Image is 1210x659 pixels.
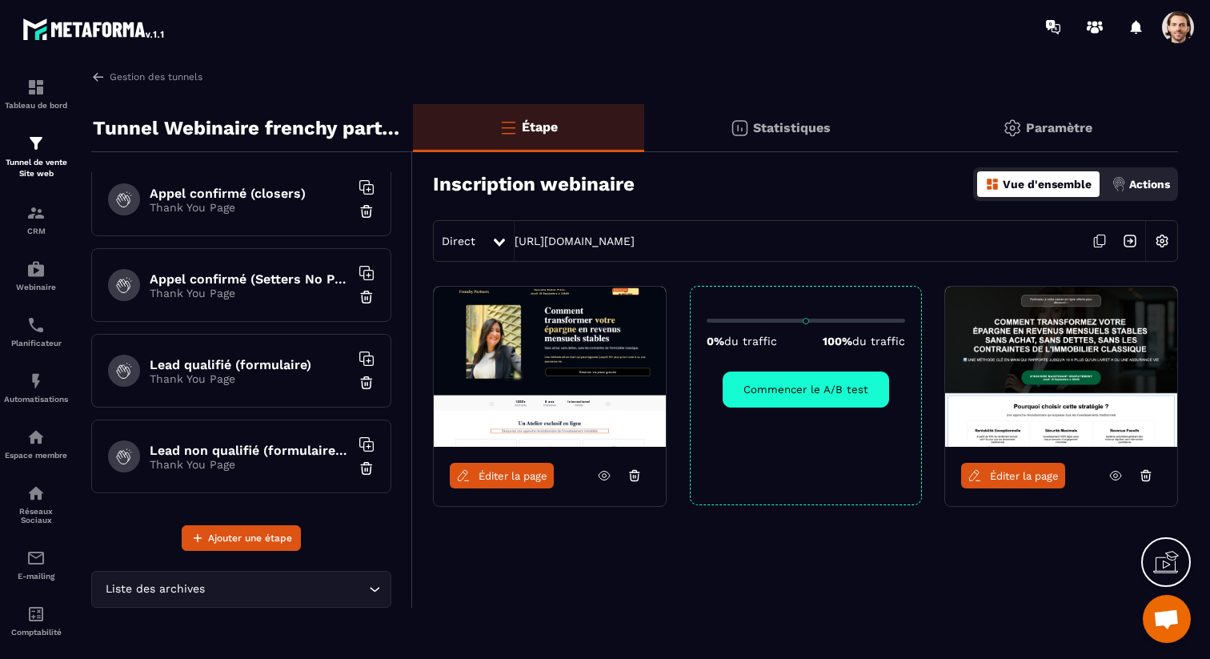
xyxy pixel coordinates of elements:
[4,451,68,460] p: Espace membre
[4,66,68,122] a: formationformationTableau de bord
[26,315,46,335] img: scheduler
[1112,177,1126,191] img: actions.d6e523a2.png
[753,120,831,135] p: Statistiques
[150,443,350,458] h6: Lead non qualifié (formulaire No Pixel/tracking)
[4,472,68,536] a: social-networksocial-networkRéseaux Sociaux
[442,235,475,247] span: Direct
[91,70,106,84] img: arrow
[945,287,1177,447] img: image
[359,375,375,391] img: trash
[4,247,68,303] a: automationsautomationsWebinaire
[707,335,777,348] p: 0%
[961,463,1065,488] a: Éditer la page
[26,548,46,568] img: email
[4,303,68,360] a: schedulerschedulerPlanificateur
[91,571,391,608] div: Search for option
[4,122,68,191] a: formationformationTunnel de vente Site web
[4,101,68,110] p: Tableau de bord
[26,259,46,279] img: automations
[182,525,301,551] button: Ajouter une étape
[4,572,68,581] p: E-mailing
[4,339,68,348] p: Planificateur
[26,605,46,624] img: accountant
[26,428,46,447] img: automations
[26,78,46,97] img: formation
[1026,120,1092,135] p: Paramètre
[724,335,777,348] span: du traffic
[985,177,1000,191] img: dashboard-orange.40269519.svg
[208,530,292,546] span: Ajouter une étape
[4,507,68,524] p: Réseaux Sociaux
[102,581,208,598] span: Liste des archives
[1129,178,1170,191] p: Actions
[1147,226,1177,256] img: setting-w.858f3a88.svg
[22,14,166,43] img: logo
[479,470,547,482] span: Éditer la page
[515,235,635,247] a: [URL][DOMAIN_NAME]
[522,119,558,135] p: Étape
[150,186,350,201] h6: Appel confirmé (closers)
[4,395,68,404] p: Automatisations
[359,203,375,219] img: trash
[852,335,905,348] span: du traffic
[434,287,666,447] img: image
[26,372,46,391] img: automations
[208,581,365,598] input: Search for option
[4,536,68,593] a: emailemailE-mailing
[433,173,635,195] h3: Inscription webinaire
[4,283,68,291] p: Webinaire
[26,484,46,503] img: social-network
[1003,178,1092,191] p: Vue d'ensemble
[4,360,68,416] a: automationsautomationsAutomatisations
[150,201,350,214] p: Thank You Page
[359,460,375,476] img: trash
[150,357,350,372] h6: Lead qualifié (formulaire)
[1143,595,1191,643] a: Ouvrir le chat
[730,119,749,138] img: stats.20deebd0.svg
[990,470,1059,482] span: Éditer la page
[4,628,68,637] p: Comptabilité
[359,289,375,305] img: trash
[150,287,350,299] p: Thank You Page
[91,70,202,84] a: Gestion des tunnels
[4,593,68,649] a: accountantaccountantComptabilité
[823,335,905,348] p: 100%
[93,112,401,144] p: Tunnel Webinaire frenchy partners
[4,416,68,472] a: automationsautomationsEspace membre
[1115,226,1145,256] img: arrow-next.bcc2205e.svg
[499,118,518,137] img: bars-o.4a397970.svg
[4,227,68,235] p: CRM
[26,203,46,223] img: formation
[4,191,68,247] a: formationformationCRM
[4,157,68,179] p: Tunnel de vente Site web
[1003,119,1022,138] img: setting-gr.5f69749f.svg
[26,134,46,153] img: formation
[450,463,554,488] a: Éditer la page
[150,271,350,287] h6: Appel confirmé (Setters No Pixel/tracking)
[150,458,350,471] p: Thank You Page
[150,372,350,385] p: Thank You Page
[723,372,889,408] button: Commencer le A/B test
